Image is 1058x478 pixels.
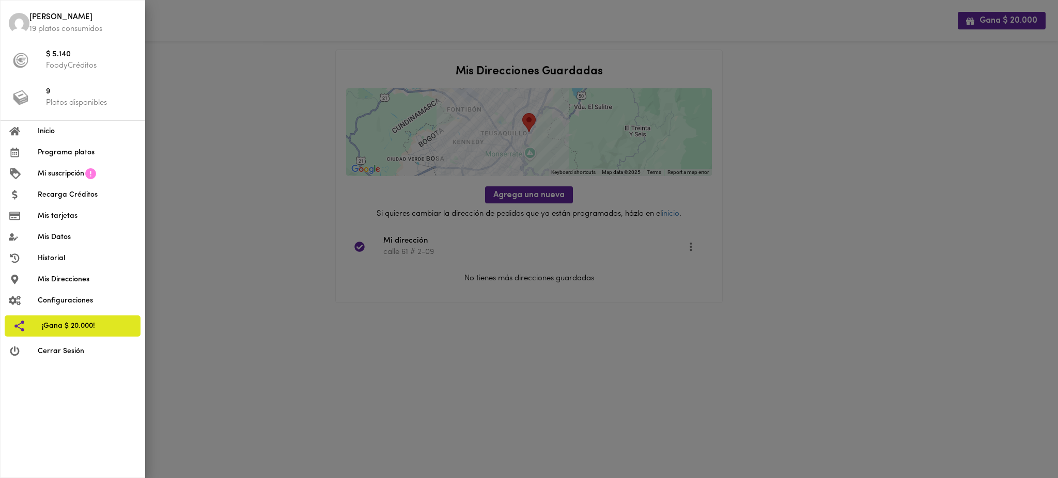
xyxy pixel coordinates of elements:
span: 9 [46,86,136,98]
span: $ 5.140 [46,49,136,61]
span: Mis Datos [38,232,136,243]
span: Mis Direcciones [38,274,136,285]
p: 19 platos consumidos [29,24,136,35]
span: Cerrar Sesión [38,346,136,357]
span: Programa platos [38,147,136,158]
span: Inicio [38,126,136,137]
img: platos_menu.png [13,90,28,105]
span: [PERSON_NAME] [29,12,136,24]
iframe: Messagebird Livechat Widget [998,418,1048,468]
p: Platos disponibles [46,98,136,108]
img: foody-creditos-black.png [13,53,28,68]
p: FoodyCréditos [46,60,136,71]
span: Mis tarjetas [38,211,136,221]
span: Configuraciones [38,295,136,306]
span: Recarga Créditos [38,189,136,200]
span: ¡Gana $ 20.000! [42,321,132,331]
span: Historial [38,253,136,264]
span: Mi suscripción [38,168,84,179]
